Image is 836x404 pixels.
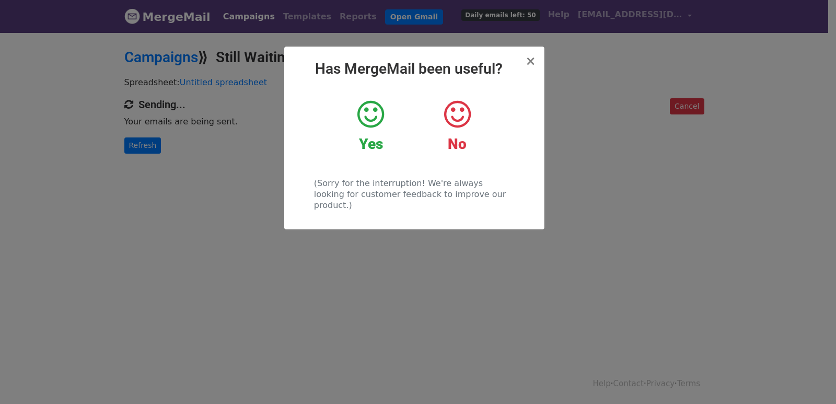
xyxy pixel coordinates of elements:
strong: No [448,135,467,153]
span: × [525,54,536,68]
p: (Sorry for the interruption! We're always looking for customer feedback to improve our product.) [314,178,514,211]
button: Close [525,55,536,67]
strong: Yes [359,135,383,153]
h2: Has MergeMail been useful? [293,60,536,78]
a: Yes [335,99,406,153]
a: No [422,99,492,153]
